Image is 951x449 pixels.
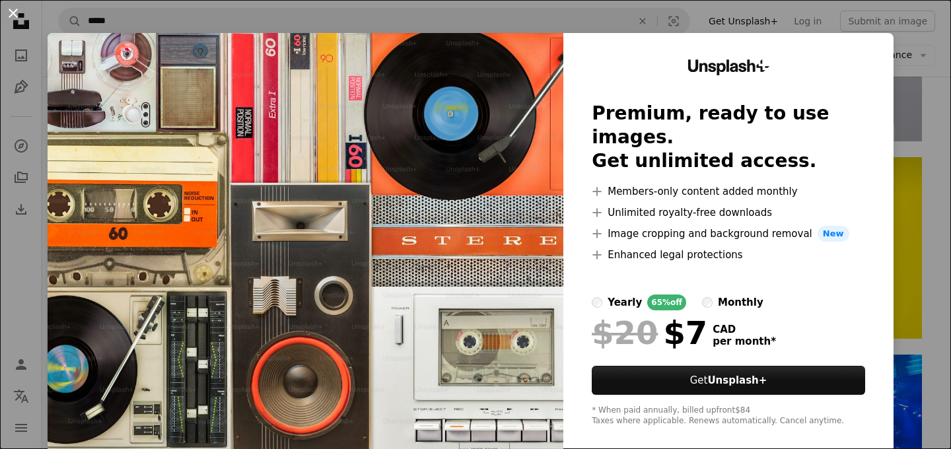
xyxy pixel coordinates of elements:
[818,226,849,242] span: New
[647,294,686,310] div: 65% off
[713,324,776,335] span: CAD
[707,374,767,386] strong: Unsplash+
[592,366,865,395] button: GetUnsplash+
[592,405,865,427] div: * When paid annually, billed upfront $84 Taxes where applicable. Renews automatically. Cancel any...
[592,316,707,350] div: $7
[702,297,713,308] input: monthly
[592,205,865,221] li: Unlimited royalty-free downloads
[718,294,763,310] div: monthly
[592,297,602,308] input: yearly65%off
[592,184,865,199] li: Members-only content added monthly
[592,226,865,242] li: Image cropping and background removal
[592,102,865,173] h2: Premium, ready to use images. Get unlimited access.
[608,294,642,310] div: yearly
[592,316,658,350] span: $20
[592,247,865,263] li: Enhanced legal protections
[713,335,776,347] span: per month *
